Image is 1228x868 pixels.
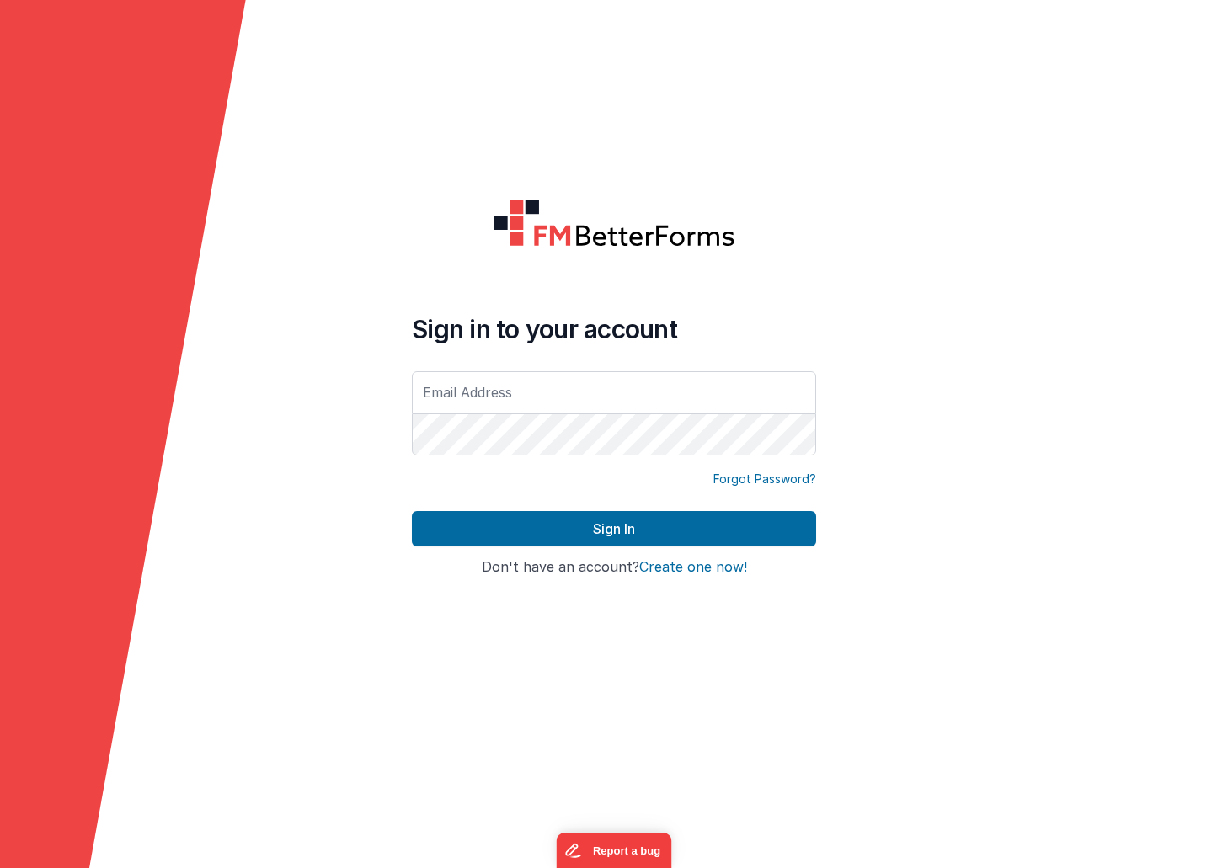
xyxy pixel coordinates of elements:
button: Sign In [412,511,816,546]
button: Create one now! [639,560,747,575]
input: Email Address [412,371,816,413]
iframe: Marker.io feedback button [557,833,672,868]
h4: Don't have an account? [412,560,816,575]
h4: Sign in to your account [412,314,816,344]
a: Forgot Password? [713,471,816,487]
